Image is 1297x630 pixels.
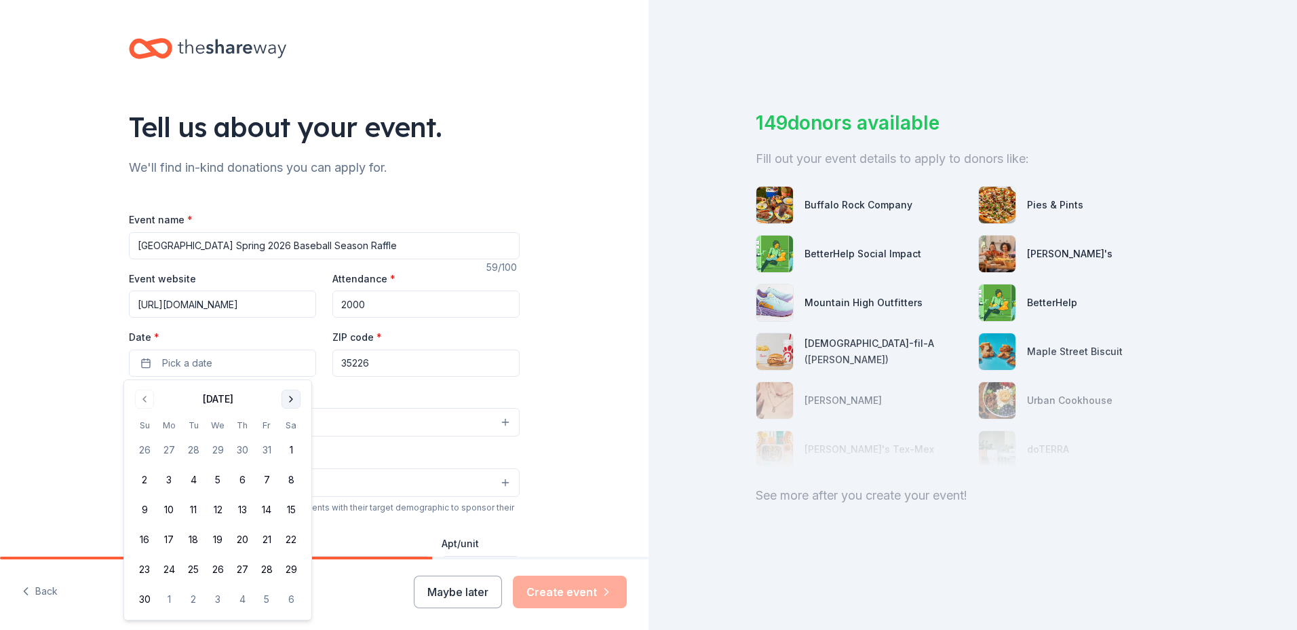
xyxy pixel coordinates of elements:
button: Back [22,578,58,606]
button: Maybe later [414,576,502,608]
button: 11 [181,498,206,522]
button: 30 [132,587,157,612]
th: Sunday [132,418,157,432]
button: 29 [279,557,303,582]
div: 59 /100 [486,259,520,276]
div: BetterHelp [1027,295,1077,311]
button: 29 [206,438,230,462]
button: 3 [157,468,181,492]
button: 6 [230,468,254,492]
button: 25 [181,557,206,582]
div: [DATE] [203,391,233,407]
button: 26 [132,438,157,462]
button: 3 [206,587,230,612]
button: 26 [206,557,230,582]
div: BetterHelp Social Impact [805,246,921,262]
button: 12 [206,498,230,522]
button: 22 [279,527,303,552]
div: [PERSON_NAME]'s [1027,246,1112,262]
div: We'll find in-kind donations you can apply for. [129,157,520,179]
th: Friday [254,418,279,432]
label: Event name [129,213,193,227]
img: photo for BetterHelp [979,284,1015,321]
button: 15 [279,498,303,522]
label: Date [129,331,316,344]
input: Spring Fundraiser [129,232,520,259]
button: Pick a date [129,350,316,377]
input: # [442,556,520,583]
th: Tuesday [181,418,206,432]
button: 27 [230,557,254,582]
div: See more after you create your event! [756,485,1190,506]
input: https://www... [129,291,316,318]
label: ZIP code [332,331,382,344]
button: 6 [279,587,303,612]
img: photo for Buffalo Rock Company [756,187,793,223]
button: 1 [157,587,181,612]
button: 18 [181,527,206,552]
th: Saturday [279,418,303,432]
button: 19 [206,527,230,552]
div: 149 donors available [756,109,1190,137]
img: photo for Mountain High Outfitters [756,284,793,321]
button: Select [129,468,520,497]
th: Monday [157,418,181,432]
input: 12345 (U.S. only) [332,350,520,377]
button: Go to previous month [135,390,154,409]
button: 5 [254,587,279,612]
div: Mountain High Outfitters [805,295,923,311]
img: photo for Pies & Pints [979,187,1015,223]
button: 24 [157,557,181,582]
button: 1 [279,438,303,462]
button: 4 [181,468,206,492]
button: Go to next month [282,390,301,409]
button: 21 [254,527,279,552]
label: Apt/unit [442,537,479,551]
button: 2 [132,468,157,492]
button: 28 [254,557,279,582]
button: 14 [254,498,279,522]
button: 27 [157,438,181,462]
button: 28 [181,438,206,462]
button: Select [129,408,520,437]
label: Attendance [332,272,395,286]
button: 8 [279,468,303,492]
th: Wednesday [206,418,230,432]
button: 17 [157,527,181,552]
img: photo for Milo's [979,236,1015,272]
label: Event website [129,272,196,286]
span: Pick a date [162,355,212,371]
div: Pies & Pints [1027,197,1083,213]
div: We use this information to help brands find events with their target demographic to sponsor their... [129,502,520,524]
button: 10 [157,498,181,522]
div: Buffalo Rock Company [805,197,912,213]
button: 9 [132,498,157,522]
div: Tell us about your event. [129,108,520,146]
th: Thursday [230,418,254,432]
button: 2 [181,587,206,612]
button: 23 [132,557,157,582]
button: 31 [254,438,279,462]
button: 4 [230,587,254,612]
input: 20 [332,291,520,318]
button: 16 [132,527,157,552]
button: 20 [230,527,254,552]
div: Fill out your event details to apply to donors like: [756,148,1190,170]
button: 13 [230,498,254,522]
img: photo for BetterHelp Social Impact [756,236,793,272]
button: 7 [254,468,279,492]
button: 5 [206,468,230,492]
button: 30 [230,438,254,462]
